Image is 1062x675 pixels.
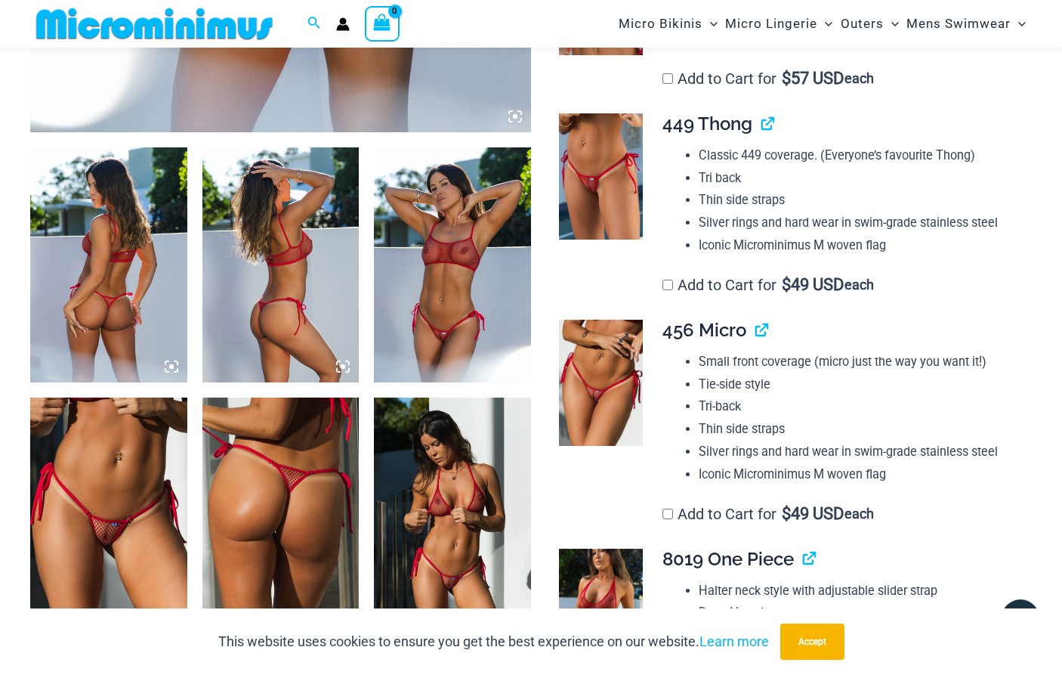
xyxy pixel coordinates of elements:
span: 49 USD [782,506,844,522]
label: Add to Cart for [662,505,875,523]
span: $ [782,275,791,294]
a: Micro BikinisMenu ToggleMenu Toggle [615,5,721,43]
span: Menu Toggle [702,5,718,43]
li: Tie-side style [699,373,1019,396]
img: Summer Storm Red 332 Crop Top 449 Thong [202,147,360,382]
span: $ [782,69,791,88]
img: Summer Storm Red 312 Tri Top 456 Micro [374,398,531,633]
span: each [844,277,874,293]
span: 449 Thong [662,113,752,135]
span: Micro Lingerie [725,5,817,43]
input: Add to Cart for$57 USD each [662,73,673,84]
p: This website uses cookies to ensure you get the best experience on our website. [218,630,769,653]
span: $ [782,504,791,523]
a: Micro LingerieMenu ToggleMenu Toggle [721,5,836,43]
li: Thin side straps [699,418,1019,441]
li: Small front coverage (micro just the way you want it!) [699,351,1019,373]
span: Menu Toggle [884,5,899,43]
a: OutersMenu ToggleMenu Toggle [837,5,903,43]
img: Summer Storm Red 456 Micro [202,398,360,633]
li: Halter neck style with adjustable slider strap [699,580,1019,602]
input: Add to Cart for$49 USD each [662,509,673,519]
span: Menu Toggle [1011,5,1026,43]
a: Mens SwimwearMenu ToggleMenu Toggle [903,5,1030,43]
a: View Shopping Cart, empty [365,6,400,41]
img: MM SHOP LOGO FLAT [30,7,279,41]
li: Iconic Microminimus M woven flag [699,234,1019,257]
span: Menu Toggle [817,5,832,43]
img: Summer Storm Red 332 Crop Top 449 Thong [374,147,531,382]
img: Summer Storm Red 449 Thong [559,113,643,239]
nav: Site Navigation [613,2,1032,45]
a: Search icon link [307,14,321,33]
span: Outers [841,5,884,43]
img: Summer Storm Red 8019 One Piece [559,549,643,675]
li: Thin side straps [699,189,1019,212]
li: Tri-back [699,395,1019,418]
li: Classic 449 coverage. (Everyone’s favourite Thong) [699,144,1019,167]
span: 57 USD [782,71,844,86]
input: Add to Cart for$49 USD each [662,280,673,290]
img: Summer Storm Red 456 Micro [30,398,187,633]
li: Tri back [699,167,1019,190]
span: Micro Bikinis [619,5,702,43]
li: Silver rings and hard wear in swim-grade stainless steel [699,212,1019,234]
span: each [844,506,874,522]
li: Iconic Microminimus M woven flag [699,463,1019,486]
span: each [844,71,874,86]
a: Account icon link [336,17,350,31]
li: Silver rings and hard wear in swim-grade stainless steel [699,441,1019,463]
img: Summer Storm Red 332 Crop Top 449 Thong [30,147,187,382]
li: Deep V-neck [699,602,1019,624]
img: Summer Storm Red 456 Micro [559,320,643,446]
label: Add to Cart for [662,276,875,294]
button: Accept [780,624,844,660]
span: 49 USD [782,277,844,293]
span: 8019 One Piece [662,548,794,570]
span: Mens Swimwear [906,5,1011,43]
label: Add to Cart for [662,70,875,88]
span: 456 Micro [662,319,746,341]
a: Learn more [699,633,769,649]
